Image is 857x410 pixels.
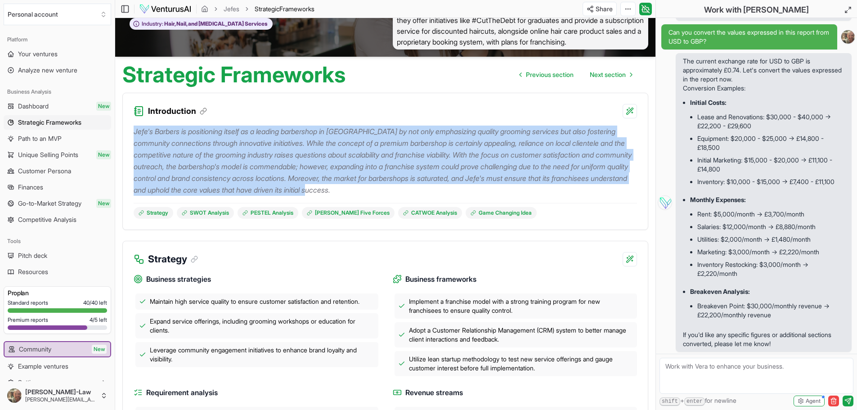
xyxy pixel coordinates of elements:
[201,5,314,14] nav: breadcrumb
[18,251,47,260] span: Pitch deck
[697,233,844,246] li: Utilities: $2,000/month -> £1,480/month
[148,105,207,117] h3: Introduction
[130,18,273,30] button: Industry:Hair, Nail, and [MEDICAL_DATA] Services
[409,326,634,344] span: Adopt a Customer Relationship Management (CRM) system to better manage client interactions and fe...
[122,64,345,86] h1: Strategic Frameworks
[4,359,111,374] a: Example ventures
[96,102,111,111] span: New
[92,345,107,354] span: New
[8,299,48,306] span: Standard reports
[4,212,111,227] a: Competitive Analysis
[7,388,22,403] img: ACg8ocJH_RCmj7IG6SaxcLptTC8wG85jUJvlVq57okZcyXToBDsUWacP=s96-c
[18,102,49,111] span: Dashboard
[4,47,111,61] a: Your ventures
[4,180,111,194] a: Finances
[590,70,626,79] span: Next section
[18,118,81,127] span: Strategic Frameworks
[279,5,314,13] span: Frameworks
[4,375,111,390] button: Settings
[697,111,844,132] li: Lease and Renovations: $30,000 - $40,000 -> £22,200 - £29,600
[224,5,239,14] a: Jefes
[583,66,639,84] a: Go to next page
[658,195,672,210] img: Vera
[405,274,476,285] span: Business frameworks
[660,396,736,406] span: + for newline
[18,167,71,176] span: Customer Persona
[697,176,844,188] li: Inventory: $10,000 - $15,000 -> £7,400 - £11,100
[302,207,395,219] a: [PERSON_NAME] Five Forces
[697,208,844,221] li: Rent: $5,000/month -> £3,700/month
[4,32,111,47] div: Platform
[4,131,111,146] a: Path to an MVP
[18,267,48,276] span: Resources
[683,330,844,348] p: If you'd like any specific figures or additional sections converted, please let me know!
[596,5,613,14] span: Share
[19,345,51,354] span: Community
[4,85,111,99] div: Business Analysis
[18,50,58,59] span: Your ventures
[18,199,81,208] span: Go-to-Market Strategy
[4,164,111,178] a: Customer Persona
[405,387,463,398] span: Revenue streams
[4,115,111,130] a: Strategic Frameworks
[697,132,844,154] li: Equipment: $20,000 - $25,000 -> £14,800 - £18,500
[794,396,825,406] button: Agent
[18,134,62,143] span: Path to an MVP
[150,317,375,335] span: Expand service offerings, including grooming workshops or education for clients.
[466,207,537,219] a: Game Changing Idea
[25,396,97,403] span: [PERSON_NAME][EMAIL_ADDRESS][DOMAIN_NAME]
[684,397,705,406] kbd: enter
[697,221,844,233] li: Salaries: $12,000/month -> £8,880/month
[177,207,234,219] a: SWOT Analysis
[238,207,298,219] a: PESTEL Analysis
[18,378,41,387] span: Settings
[697,300,844,321] li: Breakeven Point: $30,000/monthly revenue -> £22,200/monthly revenue
[4,342,110,356] a: CommunityNew
[512,66,639,84] nav: pagination
[150,297,359,306] span: Maintain high service quality to ensure customer satisfaction and retention.
[18,183,43,192] span: Finances
[25,388,97,396] span: [PERSON_NAME]-Law
[697,258,844,280] li: Inventory Restocking: $3,000/month -> £2,220/month
[690,288,750,295] strong: Breakeven Analysis:
[697,246,844,258] li: Marketing: $3,000/month -> £2,220/month
[4,196,111,211] a: Go-to-Market StrategyNew
[660,397,680,406] kbd: shift
[18,150,78,159] span: Unique Selling Points
[83,299,107,306] span: 40 / 40 left
[704,4,809,16] h2: Work with [PERSON_NAME]
[146,387,218,398] span: Requirement analysis
[142,20,163,27] span: Industry:
[4,4,111,25] button: Select an organization
[683,84,844,93] h3: Conversion Examples:
[4,63,111,77] a: Analyze new venture
[90,316,107,324] span: 4 / 5 left
[409,355,634,373] span: Utilize lean startup methodology to test new service offerings and gauge customer interest before...
[4,248,111,263] a: Pitch deck
[139,4,192,14] img: logo
[146,274,211,285] span: Business strategies
[398,207,462,219] a: CATWOE Analysis
[583,2,617,16] button: Share
[148,252,198,266] h3: Strategy
[163,20,268,27] span: Hair, Nail, and [MEDICAL_DATA] Services
[4,385,111,406] button: [PERSON_NAME]-Law[PERSON_NAME][EMAIL_ADDRESS][DOMAIN_NAME]
[683,57,844,84] p: The current exchange rate for USD to GBP is approximately £0.74. Let's convert the values express...
[18,215,76,224] span: Competitive Analysis
[690,99,727,106] strong: Initial Costs:
[134,126,637,196] p: Jefe's Barbers is positioning itself as a leading barbershop in [GEOGRAPHIC_DATA] by not only emp...
[669,28,830,46] span: Can you convert the values expressed in this report from USD to GBP?
[96,199,111,208] span: New
[150,346,375,364] span: Leverage community engagement initiatives to enhance brand loyalty and visibility.
[96,150,111,159] span: New
[806,397,821,405] span: Agent
[4,99,111,113] a: DashboardNew
[409,297,634,315] span: Implement a franchise model with a strong training program for new franchisees to ensure quality ...
[697,154,844,176] li: Initial Marketing: $15,000 - $20,000 -> £11,100 - £14,800
[4,148,111,162] a: Unique Selling PointsNew
[512,66,581,84] a: Go to previous page
[4,234,111,248] div: Tools
[134,207,173,219] a: Strategy
[18,362,68,371] span: Example ventures
[690,196,746,203] strong: Monthly Expenses:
